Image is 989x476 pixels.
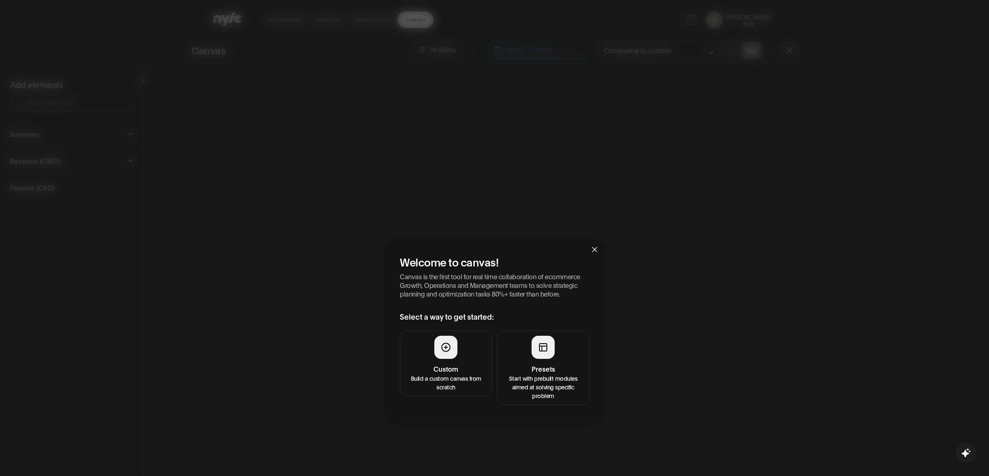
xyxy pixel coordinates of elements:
[584,238,606,260] button: Close
[591,246,598,253] span: close
[400,311,589,322] h3: Select a way to get started:
[405,364,487,374] h4: Custom
[400,254,589,269] h2: Welcome to canvas!
[405,374,487,391] p: Build a custom canvas from scratch
[400,272,589,298] p: Canvas is the first tool for real time collaboration of ecommerce Growth, Operations and Manageme...
[502,364,584,374] h4: Presets
[497,330,589,405] button: PresetsStart with prebuilt modules aimed at solving specific problem
[502,374,584,400] p: Start with prebuilt modules aimed at solving specific problem
[400,330,492,396] button: CustomBuild a custom canvas from scratch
